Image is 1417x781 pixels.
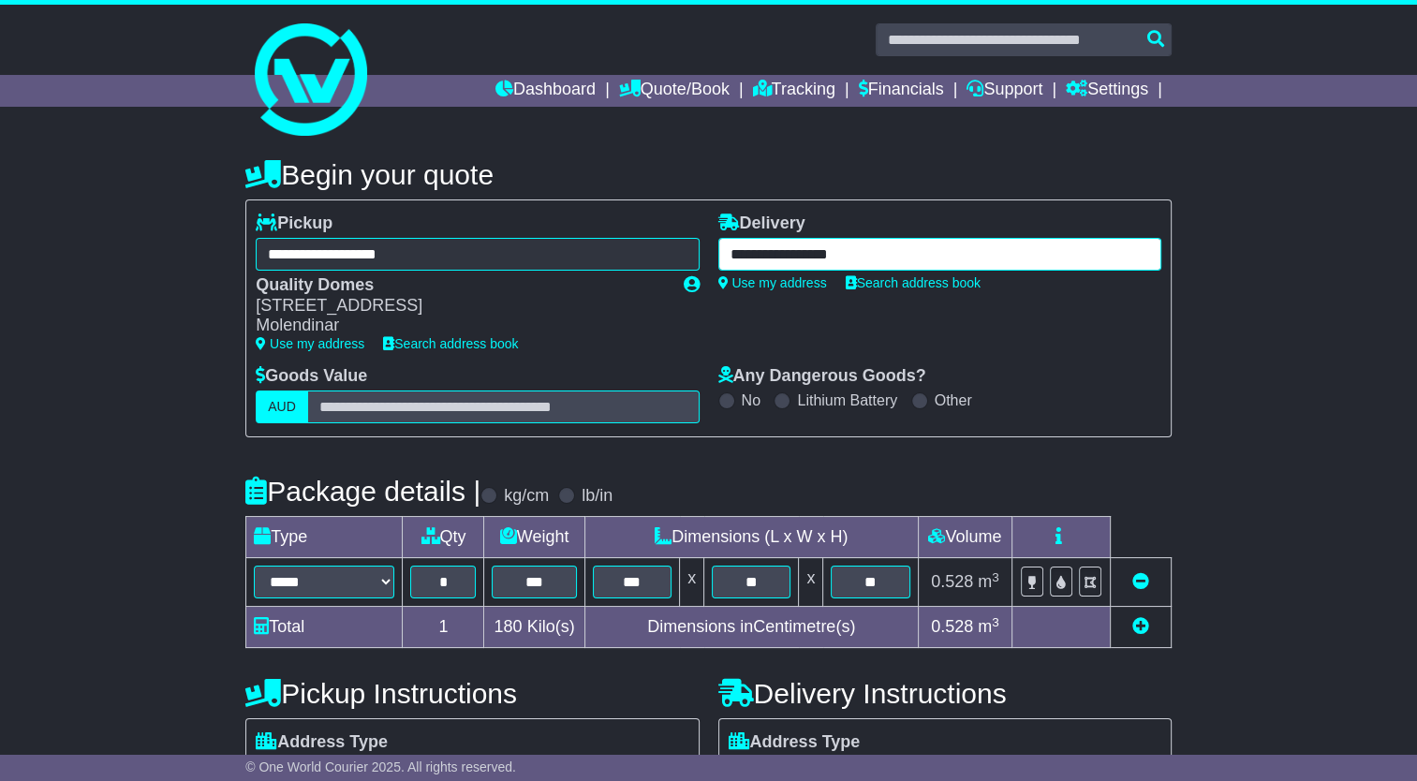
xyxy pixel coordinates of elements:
[584,517,918,558] td: Dimensions (L x W x H)
[718,366,926,387] label: Any Dangerous Goods?
[718,214,805,234] label: Delivery
[1066,75,1148,107] a: Settings
[680,558,704,607] td: x
[859,75,944,107] a: Financials
[383,336,518,351] a: Search address book
[978,617,999,636] span: m
[582,486,613,507] label: lb/in
[484,517,584,558] td: Weight
[246,607,403,648] td: Total
[245,759,516,774] span: © One World Courier 2025. All rights reserved.
[403,607,484,648] td: 1
[992,570,999,584] sup: 3
[256,732,388,753] label: Address Type
[256,390,308,423] label: AUD
[978,572,999,591] span: m
[494,617,523,636] span: 180
[729,732,861,753] label: Address Type
[742,391,760,409] label: No
[1132,617,1149,636] a: Add new item
[992,615,999,629] sup: 3
[256,296,664,317] div: [STREET_ADDRESS]
[1132,572,1149,591] a: Remove this item
[797,391,897,409] label: Lithium Battery
[967,75,1042,107] a: Support
[256,366,367,387] label: Goods Value
[245,476,480,507] h4: Package details |
[718,678,1172,709] h4: Delivery Instructions
[256,275,664,296] div: Quality Domes
[504,486,549,507] label: kg/cm
[403,517,484,558] td: Qty
[935,391,972,409] label: Other
[753,75,835,107] a: Tracking
[931,617,973,636] span: 0.528
[245,678,699,709] h4: Pickup Instructions
[484,607,584,648] td: Kilo(s)
[256,214,332,234] label: Pickup
[846,275,981,290] a: Search address book
[584,607,918,648] td: Dimensions in Centimetre(s)
[718,275,827,290] a: Use my address
[799,558,823,607] td: x
[256,336,364,351] a: Use my address
[619,75,730,107] a: Quote/Book
[246,517,403,558] td: Type
[256,316,664,336] div: Molendinar
[918,517,1011,558] td: Volume
[931,572,973,591] span: 0.528
[245,159,1172,190] h4: Begin your quote
[495,75,596,107] a: Dashboard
